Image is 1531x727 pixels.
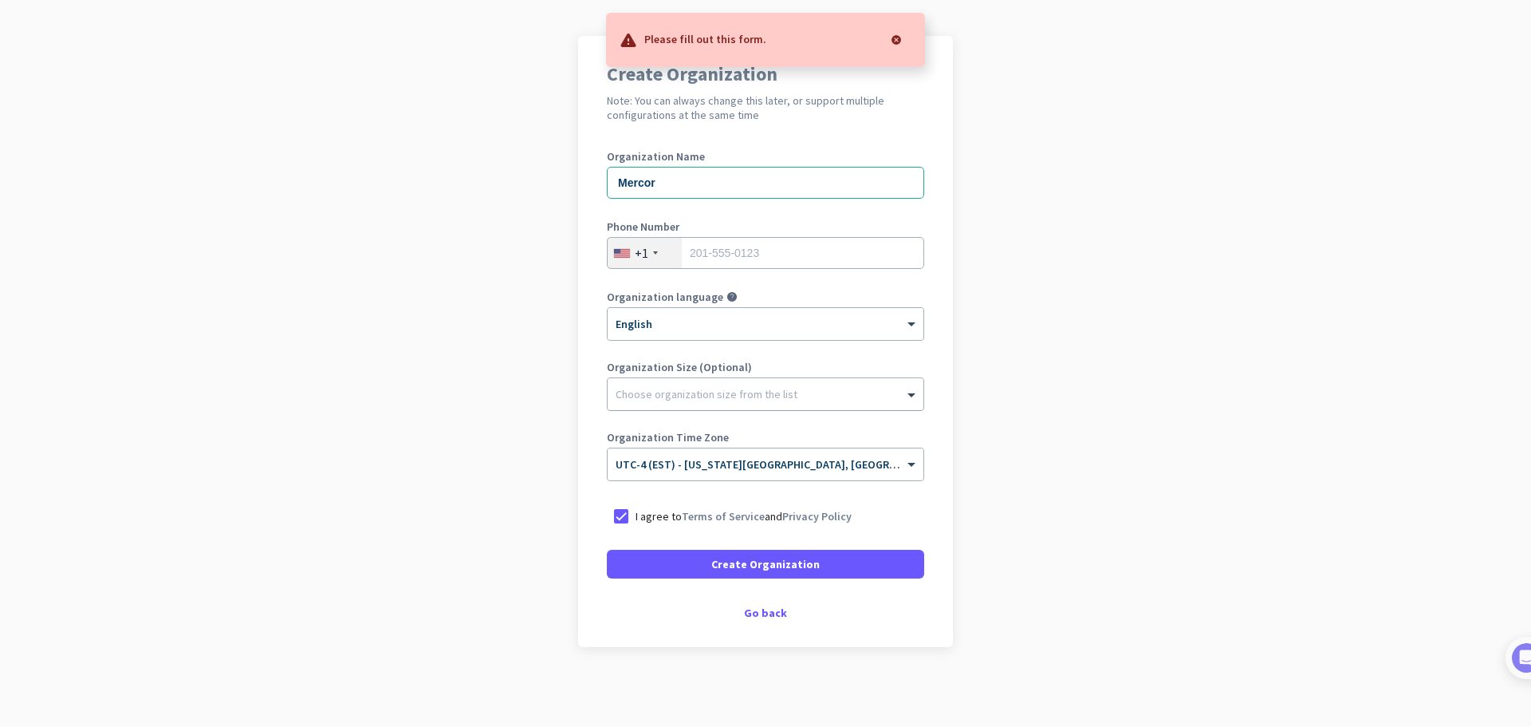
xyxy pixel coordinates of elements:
a: Privacy Policy [782,509,852,524]
a: Terms of Service [682,509,765,524]
label: Phone Number [607,221,924,232]
i: help [726,291,738,302]
label: Organization Time Zone [607,432,924,443]
label: Organization language [607,291,723,302]
label: Organization Name [607,151,924,162]
input: 201-555-0123 [607,237,924,269]
h2: Note: You can always change this later, or support multiple configurations at the same time [607,93,924,122]
h1: Create Organization [607,65,924,84]
div: Go back [607,607,924,618]
p: I agree to and [636,508,852,524]
button: Create Organization [607,550,924,579]
div: +1 [635,245,648,261]
p: Please fill out this form. [644,30,766,46]
label: Organization Size (Optional) [607,362,924,373]
input: What is the name of your organization? [607,167,924,199]
span: Create Organization [711,556,820,572]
